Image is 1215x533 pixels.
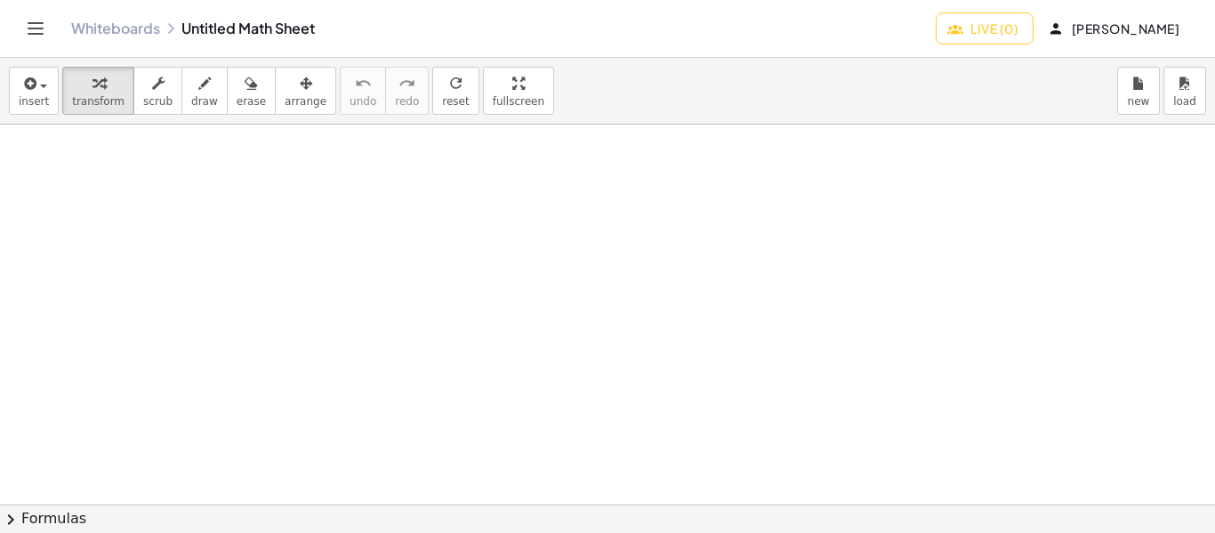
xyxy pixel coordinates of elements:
[951,20,1018,36] span: Live (0)
[398,73,415,94] i: redo
[1163,67,1206,115] button: load
[285,95,326,108] span: arrange
[936,12,1034,44] button: Live (0)
[1173,95,1196,108] span: load
[447,73,464,94] i: refresh
[71,20,160,37] a: Whiteboards
[72,95,125,108] span: transform
[9,67,59,115] button: insert
[1117,67,1160,115] button: new
[442,95,469,108] span: reset
[62,67,134,115] button: transform
[21,14,50,43] button: Toggle navigation
[181,67,228,115] button: draw
[483,67,554,115] button: fullscreen
[350,95,376,108] span: undo
[1128,95,1150,108] span: new
[227,67,276,115] button: erase
[1051,20,1179,36] span: [PERSON_NAME]
[143,95,173,108] span: scrub
[385,67,429,115] button: redoredo
[191,95,218,108] span: draw
[237,95,266,108] span: erase
[340,67,386,115] button: undoundo
[1037,12,1194,44] button: [PERSON_NAME]
[133,67,182,115] button: scrub
[432,67,479,115] button: refreshreset
[395,95,419,108] span: redo
[19,95,49,108] span: insert
[493,95,544,108] span: fullscreen
[355,73,372,94] i: undo
[275,67,336,115] button: arrange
